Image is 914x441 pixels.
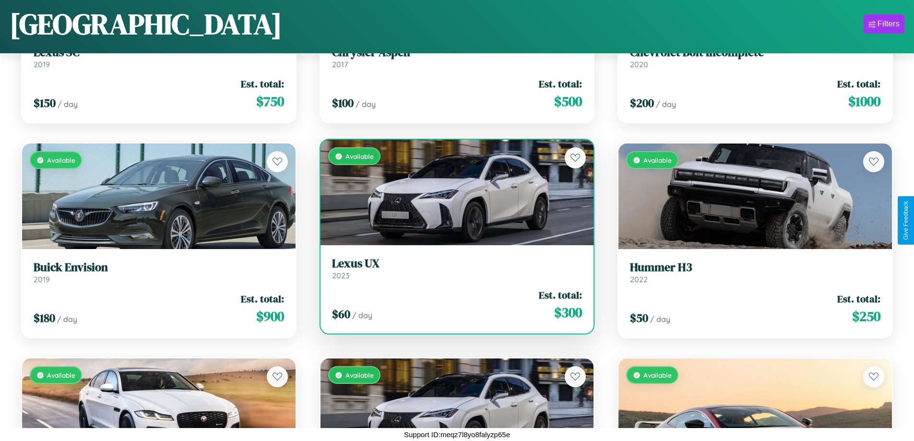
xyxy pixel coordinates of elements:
span: / day [656,99,676,109]
span: $ 900 [256,307,284,326]
span: $ 180 [34,310,55,326]
span: Est. total: [241,292,284,306]
span: Available [345,152,374,160]
span: Est. total: [241,77,284,91]
span: $ 200 [630,95,654,111]
span: 2022 [630,274,648,284]
span: Available [345,371,374,379]
h3: Chevrolet Bolt Incomplete [630,46,880,60]
span: 2017 [332,60,348,69]
h3: Buick Envision [34,261,284,274]
span: Est. total: [539,288,582,302]
div: Filters [878,19,900,29]
span: $ 60 [332,306,350,322]
h1: [GEOGRAPHIC_DATA] [10,4,282,44]
span: / day [57,314,77,324]
a: Lexus UX2023 [332,257,582,280]
a: Buick Envision2019 [34,261,284,284]
span: Available [47,371,75,379]
div: Give Feedback [902,201,909,240]
span: Available [643,156,672,164]
a: Chevrolet Bolt Incomplete2020 [630,46,880,69]
a: Chrysler Aspen2017 [332,46,582,69]
span: / day [58,99,78,109]
h3: Hummer H3 [630,261,880,274]
span: Available [47,156,75,164]
a: Hummer H32022 [630,261,880,284]
span: / day [356,99,376,109]
span: $ 300 [554,303,582,322]
h3: Lexus UX [332,257,582,271]
button: Filters [864,14,904,34]
span: / day [352,310,372,320]
span: / day [650,314,670,324]
span: Est. total: [837,292,880,306]
span: 2020 [630,60,648,69]
span: 2019 [34,60,50,69]
span: 2019 [34,274,50,284]
span: Est. total: [837,77,880,91]
span: $ 750 [256,92,284,111]
span: Est. total: [539,77,582,91]
span: $ 150 [34,95,56,111]
span: Available [643,371,672,379]
span: $ 500 [554,92,582,111]
span: $ 100 [332,95,354,111]
span: $ 50 [630,310,648,326]
span: $ 1000 [848,92,880,111]
span: 2023 [332,271,349,280]
span: $ 250 [852,307,880,326]
a: Lexus SC2019 [34,46,284,69]
p: Support ID: meqz7l8yo8falyzp65e [404,428,510,441]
